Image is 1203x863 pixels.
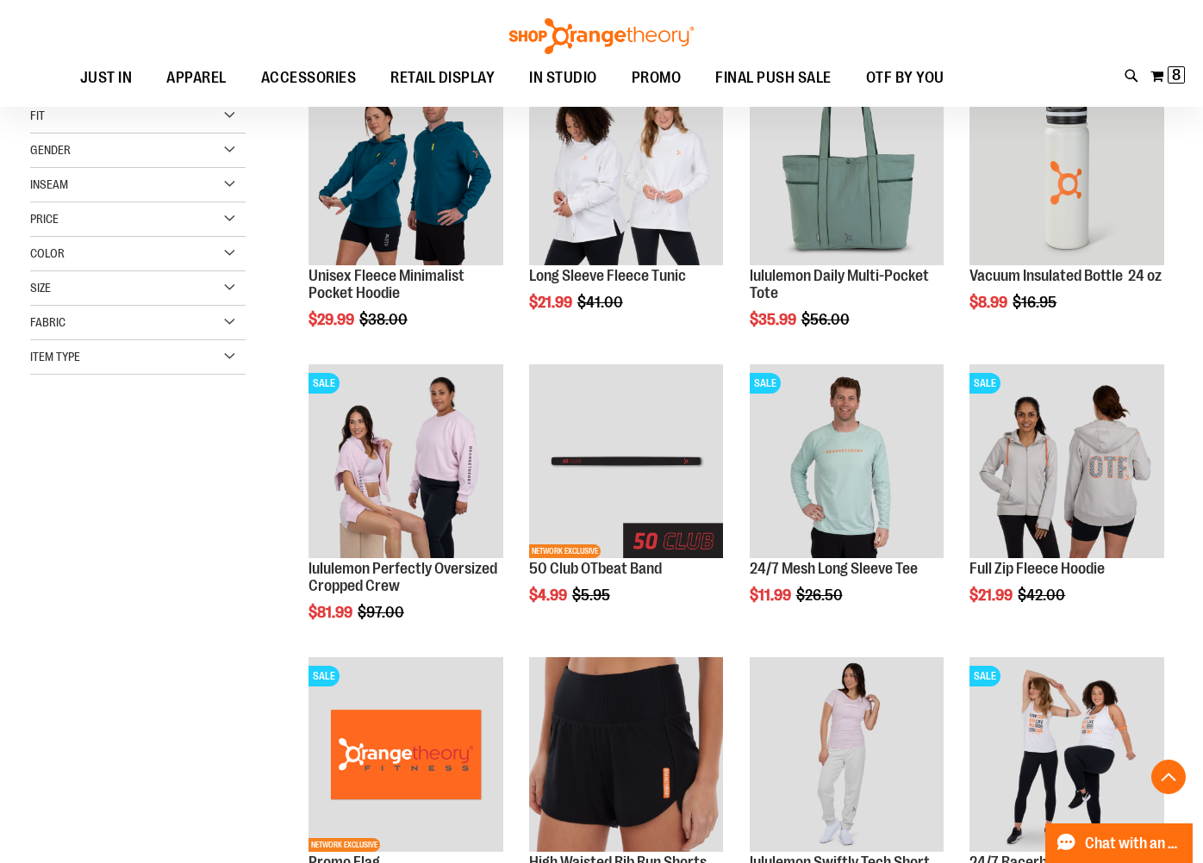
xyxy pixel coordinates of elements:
[30,315,65,329] span: Fabric
[529,560,662,577] a: 50 Club OTbeat Band
[358,604,407,621] span: $97.00
[750,373,781,394] span: SALE
[309,373,340,394] span: SALE
[1045,823,1194,863] button: Chat with an Expert
[741,62,953,371] div: product
[796,587,845,604] span: $26.50
[969,666,1000,686] span: SALE
[309,666,340,686] span: SALE
[63,59,150,98] a: JUST IN
[512,59,614,98] a: IN STUDIO
[309,71,503,265] img: Unisex Fleece Minimalist Pocket Hoodie
[520,356,732,648] div: product
[309,267,464,301] a: Unisex Fleece Minimalist Pocket Hoodie
[866,59,944,97] span: OTF BY YOU
[309,657,503,854] a: Product image for Promo Flag OrangeSALENETWORK EXCLUSIVE
[1013,294,1059,311] span: $16.95
[801,311,852,328] span: $56.00
[520,62,732,354] div: product
[969,364,1164,559] img: Main Image of 1457091
[715,59,832,97] span: FINAL PUSH SALE
[969,560,1105,577] a: Full Zip Fleece Hoodie
[750,657,944,852] img: lululemon Swiftly Tech Short Sleeve 2.0
[30,212,59,226] span: Price
[961,62,1173,354] div: product
[30,143,71,157] span: Gender
[359,311,410,328] span: $38.00
[529,71,724,268] a: Product image for Fleece Long SleeveSALE
[750,657,944,854] a: lululemon Swiftly Tech Short Sleeve 2.0
[969,587,1015,604] span: $21.99
[300,62,512,371] div: product
[30,177,68,191] span: Inseam
[969,364,1164,562] a: Main Image of 1457091SALE
[309,838,380,852] span: NETWORK EXCLUSIVE
[572,587,613,604] span: $5.95
[309,560,497,594] a: lululemon Perfectly Oversized Cropped Crew
[1085,835,1182,852] span: Chat with an Expert
[373,59,512,98] a: RETAIL DISPLAY
[80,59,133,97] span: JUST IN
[750,311,799,328] span: $35.99
[529,267,686,284] a: Long Sleeve Fleece Tunic
[30,109,45,122] span: Fit
[1172,66,1181,84] span: 8
[529,544,601,558] span: NETWORK EXCLUSIVE
[309,657,503,852] img: Product image for Promo Flag Orange
[529,364,724,562] a: Main View of 2024 50 Club OTBeat BandNETWORK EXCLUSIVE
[309,364,503,562] a: lululemon Perfectly Oversized Cropped CrewSALE
[529,657,724,854] a: High Waisted Rib Run Shorts
[969,657,1164,854] a: 24/7 Racerback TankSALE
[529,364,724,559] img: Main View of 2024 50 Club OTBeat Band
[529,587,570,604] span: $4.99
[750,560,918,577] a: 24/7 Mesh Long Sleeve Tee
[750,587,794,604] span: $11.99
[969,657,1164,852] img: 24/7 Racerback Tank
[969,71,1164,268] a: Vacuum Insulated Bottle 24 ozSALE
[961,356,1173,648] div: product
[30,281,51,295] span: Size
[30,350,80,363] span: Item Type
[529,71,724,265] img: Product image for Fleece Long Sleeve
[969,267,1162,284] a: Vacuum Insulated Bottle 24 oz
[529,657,724,852] img: High Waisted Rib Run Shorts
[969,294,1010,311] span: $8.99
[750,71,944,265] img: lululemon Daily Multi-Pocket Tote
[309,311,357,328] span: $29.99
[149,59,244,98] a: APPAREL
[577,294,626,311] span: $41.00
[1018,587,1068,604] span: $42.00
[1151,760,1186,794] button: Back To Top
[166,59,227,97] span: APPAREL
[30,246,65,260] span: Color
[261,59,357,97] span: ACCESSORIES
[507,18,696,54] img: Shop Orangetheory
[390,59,495,97] span: RETAIL DISPLAY
[632,59,682,97] span: PROMO
[309,364,503,559] img: lululemon Perfectly Oversized Cropped Crew
[750,364,944,559] img: Main Image of 1457095
[750,267,929,301] a: lululemon Daily Multi-Pocket Tote
[309,71,503,268] a: Unisex Fleece Minimalist Pocket Hoodie
[529,59,597,97] span: IN STUDIO
[741,356,953,648] div: product
[849,59,962,98] a: OTF BY YOU
[300,356,512,665] div: product
[969,71,1164,265] img: Vacuum Insulated Bottle 24 oz
[529,294,575,311] span: $21.99
[698,59,849,97] a: FINAL PUSH SALE
[309,604,355,621] span: $81.99
[244,59,374,98] a: ACCESSORIES
[750,71,944,268] a: lululemon Daily Multi-Pocket ToteSALE
[614,59,699,98] a: PROMO
[969,373,1000,394] span: SALE
[750,364,944,562] a: Main Image of 1457095SALE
